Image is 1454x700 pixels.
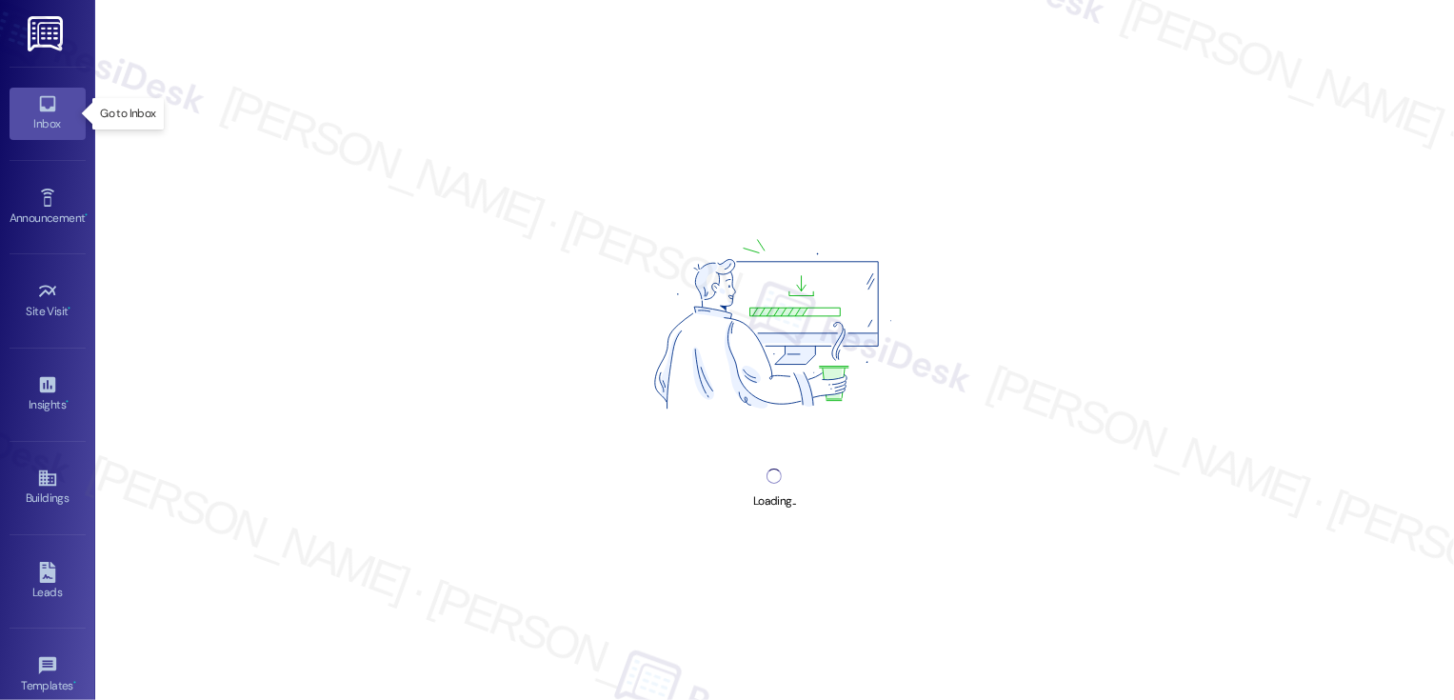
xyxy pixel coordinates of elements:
[73,676,76,690] span: •
[66,395,69,409] span: •
[28,16,67,51] img: ResiDesk Logo
[10,369,86,420] a: Insights •
[10,88,86,139] a: Inbox
[69,302,71,315] span: •
[10,462,86,513] a: Buildings
[753,491,796,511] div: Loading...
[85,209,88,222] span: •
[10,275,86,327] a: Site Visit •
[100,106,155,122] p: Go to Inbox
[10,556,86,608] a: Leads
